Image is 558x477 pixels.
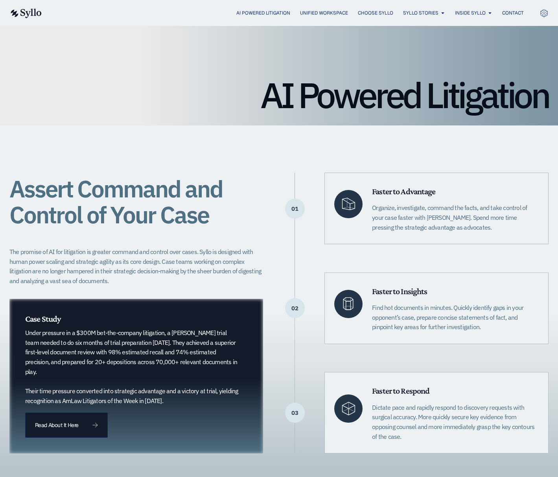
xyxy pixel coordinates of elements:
nav: Menu [57,9,524,17]
span: Faster to Advantage [372,186,435,196]
a: Contact [502,9,524,17]
div: Menu Toggle [57,9,524,17]
a: Inside Syllo [455,9,486,17]
a: Unified Workspace [300,9,348,17]
span: Faster to Respond [372,386,429,396]
span: Case Study [25,314,61,324]
span: Assert Command and Control of Your Case [9,173,223,230]
a: AI Powered Litigation [236,9,290,17]
p: The promise of AI for litigation is greater command and control over cases. Syllo is designed wit... [9,247,263,286]
span: Read About It Here [35,422,78,428]
h1: AI Powered Litigation [9,77,549,113]
p: Organize, investigate, command the facts, and take control of your case faster with [PERSON_NAME]... [372,203,539,232]
a: Read About It Here [25,413,108,438]
img: syllo [9,9,42,18]
p: Dictate pace and rapidly respond to discovery requests with surgical accuracy. More quickly secur... [372,403,539,442]
a: Syllo Stories [403,9,438,17]
p: 02 [285,308,305,309]
p: Under pressure in a $300M bet-the-company litigation, a [PERSON_NAME] trial team needed to do six... [25,328,240,405]
a: Choose Syllo [358,9,393,17]
p: Find hot documents in minutes. Quickly identify gaps in your opponent’s case, prepare concise sta... [372,303,539,332]
span: Faster to Insights [372,286,427,296]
